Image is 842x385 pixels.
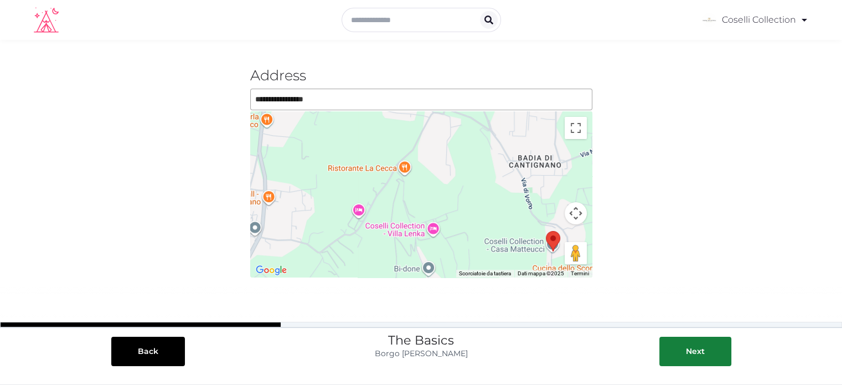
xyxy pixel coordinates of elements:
button: Scorciatoie da tastiera [459,270,511,278]
div: Back [138,346,158,357]
button: Next [659,337,731,366]
div: Next [686,346,705,357]
button: Back [111,337,185,366]
a: Visualizza questa zona in Google Maps (in una nuova finestra) [253,263,290,278]
span: Dati mappa ©2025 [518,270,564,276]
button: Controlli di visualizzazione della mappa [565,202,587,224]
button: Trascina Pegman sulla mappa per aprire Street View [565,242,587,264]
h3: The Basics [375,332,468,348]
img: Google [253,263,290,278]
div: Borgo [PERSON_NAME] [375,348,468,360]
a: Termini [571,270,589,276]
button: Attiva/disattiva vista schermo intero [565,117,587,139]
a: Coselli Collection [702,4,809,35]
h2: Address [250,66,592,84]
